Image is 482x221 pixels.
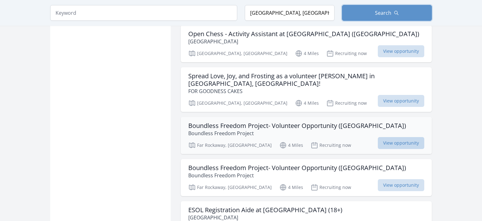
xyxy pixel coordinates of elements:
[378,179,424,191] span: View opportunity
[188,164,406,172] h3: Boundless Freedom Project- Volunteer Opportunity ([GEOGRAPHIC_DATA])
[188,99,287,107] p: [GEOGRAPHIC_DATA], [GEOGRAPHIC_DATA]
[295,50,319,57] p: 4 Miles
[342,5,432,21] button: Search
[50,5,237,21] input: Keyword
[181,159,432,196] a: Boundless Freedom Project- Volunteer Opportunity ([GEOGRAPHIC_DATA]) Boundless Freedom Project Fa...
[181,25,432,62] a: Open Chess - Activity Assistant at [GEOGRAPHIC_DATA] ([GEOGRAPHIC_DATA]) [GEOGRAPHIC_DATA] [GEOGR...
[181,67,432,112] a: Spread Love, Joy, and Frosting as a volunteer [PERSON_NAME] in [GEOGRAPHIC_DATA], [GEOGRAPHIC_DAT...
[188,130,406,137] p: Boundless Freedom Project
[378,45,424,57] span: View opportunity
[188,206,342,214] h3: ESOL Registration Aide at [GEOGRAPHIC_DATA] (18+)
[295,99,319,107] p: 4 Miles
[188,122,406,130] h3: Boundless Freedom Project- Volunteer Opportunity ([GEOGRAPHIC_DATA])
[188,184,272,191] p: Far Rockaway, [GEOGRAPHIC_DATA]
[279,184,303,191] p: 4 Miles
[181,117,432,154] a: Boundless Freedom Project- Volunteer Opportunity ([GEOGRAPHIC_DATA]) Boundless Freedom Project Fa...
[245,5,335,21] input: Location
[279,141,303,149] p: 4 Miles
[378,95,424,107] span: View opportunity
[188,38,419,45] p: [GEOGRAPHIC_DATA]
[188,172,406,179] p: Boundless Freedom Project
[188,72,424,87] h3: Spread Love, Joy, and Frosting as a volunteer [PERSON_NAME] in [GEOGRAPHIC_DATA], [GEOGRAPHIC_DATA]!
[188,30,419,38] h3: Open Chess - Activity Assistant at [GEOGRAPHIC_DATA] ([GEOGRAPHIC_DATA])
[311,184,351,191] p: Recruiting now
[326,99,367,107] p: Recruiting now
[375,9,391,17] span: Search
[378,137,424,149] span: View opportunity
[326,50,367,57] p: Recruiting now
[188,50,287,57] p: [GEOGRAPHIC_DATA], [GEOGRAPHIC_DATA]
[188,141,272,149] p: Far Rockaway, [GEOGRAPHIC_DATA]
[311,141,351,149] p: Recruiting now
[188,87,424,95] p: FOR GOODNESS CAKES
